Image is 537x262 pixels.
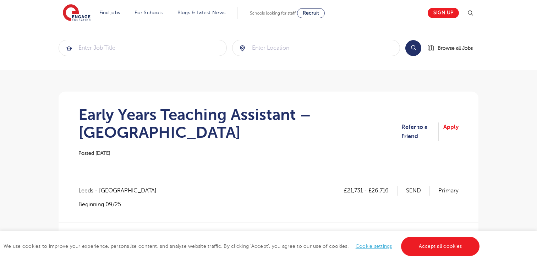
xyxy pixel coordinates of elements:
a: Accept all cookies [401,237,480,256]
span: We use cookies to improve your experience, personalise content, and analyse website traffic. By c... [4,244,481,249]
div: Submit [59,40,227,56]
p: Primary [438,186,459,195]
p: Beginning 09/25 [78,201,164,208]
a: Recruit [297,8,325,18]
img: Engage Education [63,4,91,22]
a: Browse all Jobs [427,44,478,52]
a: Apply [443,122,459,141]
a: Cookie settings [356,244,392,249]
p: £21,731 - £26,716 [344,186,398,195]
a: For Schools [135,10,163,15]
span: Recruit [303,10,319,16]
a: Blogs & Latest News [177,10,226,15]
p: SEND [406,186,430,195]
a: Find jobs [99,10,120,15]
span: Leeds - [GEOGRAPHIC_DATA] [78,186,164,195]
input: Submit [59,40,226,56]
span: Posted [DATE] [78,151,110,156]
input: Submit [232,40,400,56]
h1: Early Years Teaching Assistant – [GEOGRAPHIC_DATA] [78,106,401,141]
a: Refer to a Friend [401,122,439,141]
a: Sign up [428,8,459,18]
button: Search [405,40,421,56]
span: Schools looking for staff [250,11,296,16]
span: Browse all Jobs [438,44,473,52]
